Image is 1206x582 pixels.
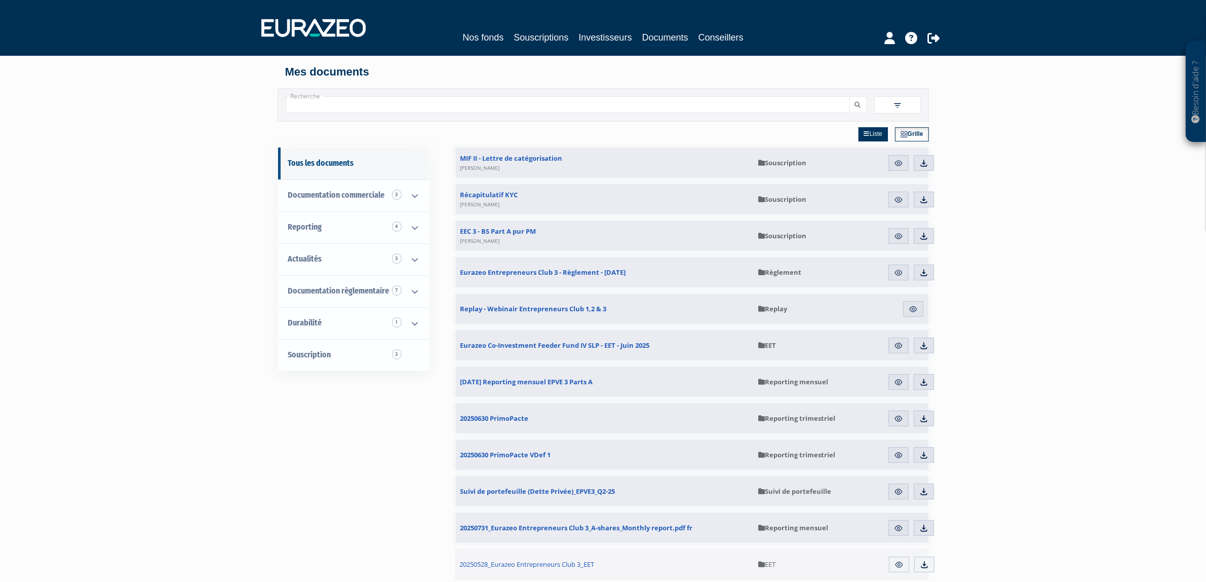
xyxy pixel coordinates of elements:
[859,127,888,141] a: Liste
[894,414,903,423] img: eye.svg
[455,184,753,214] a: Récapitulatif KYC[PERSON_NAME]
[758,195,806,204] span: Souscription
[460,201,500,208] span: [PERSON_NAME]
[893,101,902,110] img: filter.svg
[894,487,903,496] img: eye.svg
[758,231,806,240] span: Souscription
[460,164,500,171] span: [PERSON_NAME]
[278,307,429,339] a: Durabilité 1
[278,275,429,307] a: Documentation règlementaire 7
[758,487,831,496] span: Suivi de portefeuille
[455,513,753,543] a: 20250731_Eurazeo Entrepreneurs Club 3_A-shares_Monthly report.pdf fr
[919,524,928,533] img: download.svg
[288,350,331,359] span: Souscription
[455,148,753,178] a: MIF II - Lettre de catégorisation[PERSON_NAME]
[455,221,753,251] a: EEC 3 - BS Part A pur PM[PERSON_NAME]
[758,560,775,569] span: EET
[278,211,429,243] a: Reporting 4
[460,227,536,245] span: EEC 3 - BS Part A pur PM
[392,253,402,264] span: 3
[758,158,806,167] span: Souscription
[455,403,753,433] a: 20250630 PrimoPacte
[758,304,787,313] span: Replay
[919,414,928,423] img: download.svg
[460,450,551,459] span: 20250630 PrimoPacte VDef 1
[460,341,650,350] span: Eurazeo Co-Investment Feeder Fund IV SLP - EET - Juin 2025
[392,349,402,359] span: 3
[919,195,928,204] img: download.svg
[455,330,753,360] a: Eurazeo Co-Investment Feeder Fund IV SLP - EET - Juin 2025
[758,414,835,423] span: Reporting trimestriel
[894,195,903,204] img: eye.svg
[288,222,322,232] span: Reporting
[455,294,753,324] a: Replay - Webinair Entrepreneurs Club 1,2 & 3
[909,305,918,314] img: eye.svg
[460,304,607,313] span: Replay - Webinair Entrepreneurs Club 1,2 & 3
[919,378,928,387] img: download.svg
[758,450,835,459] span: Reporting trimestriel
[919,268,928,277] img: download.svg
[894,268,903,277] img: eye.svg
[288,190,385,200] span: Documentation commerciale
[894,232,903,241] img: eye.svg
[460,268,626,277] span: Eurazeo Entrepreneurs Club 3 - Règlement - [DATE]
[455,549,754,580] a: 20250528_Eurazeo Entrepreneurs Club 3_EET
[455,367,753,397] a: [DATE] Reporting mensuel EPVE 3 Parts A
[285,66,921,78] h4: Mes documents
[278,339,429,371] a: Souscription3
[460,237,500,244] span: [PERSON_NAME]
[919,487,928,496] img: download.svg
[455,476,753,506] a: Suivi de portefeuille (Dette Privée)_EPVE3_Q2-25
[460,154,563,172] span: MIF II - Lettre de catégorisation
[894,378,903,387] img: eye.svg
[758,523,828,532] span: Reporting mensuel
[460,190,518,208] span: Récapitulatif KYC
[288,254,322,264] span: Actualités
[894,524,903,533] img: eye.svg
[901,131,908,138] img: grid.svg
[894,341,903,350] img: eye.svg
[460,487,615,496] span: Suivi de portefeuille (Dette Privée)_EPVE3_Q2-25
[392,285,402,296] span: 7
[460,414,529,423] span: 20250630 PrimoPacte
[288,318,322,328] span: Durabilité
[392,190,402,200] span: 3
[278,243,429,275] a: Actualités 3
[288,286,390,296] span: Documentation règlementaire
[919,341,928,350] img: download.svg
[919,232,928,241] img: download.svg
[278,148,429,179] a: Tous les documents
[462,30,503,45] a: Nos fonds
[578,30,632,45] a: Investisseurs
[758,341,776,350] span: EET
[460,560,595,569] span: 20250528_Eurazeo Entrepreneurs Club 3_EET
[642,30,688,46] a: Documents
[919,159,928,168] img: download.svg
[278,179,429,211] a: Documentation commerciale 3
[919,451,928,460] img: download.svg
[758,377,828,386] span: Reporting mensuel
[895,127,929,141] a: Grille
[455,440,753,470] a: 20250630 PrimoPacte VDef 1
[460,377,593,386] span: [DATE] Reporting mensuel EPVE 3 Parts A
[392,317,402,328] span: 1
[455,257,753,287] a: Eurazeo Entrepreneurs Club 3 - Règlement - [DATE]
[261,19,366,37] img: 1732889491-logotype_eurazeo_blanc_rvb.png
[514,30,568,45] a: Souscriptions
[460,523,693,532] span: 20250731_Eurazeo Entrepreneurs Club 3_A-shares_Monthly report.pdf fr
[392,222,402,232] span: 4
[894,159,903,168] img: eye.svg
[894,451,903,460] img: eye.svg
[758,268,801,277] span: Règlement
[698,30,744,45] a: Conseillers
[1190,46,1202,137] p: Besoin d'aide ?
[920,560,929,569] img: download.svg
[286,96,850,113] input: Recherche
[894,560,904,569] img: eye.svg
